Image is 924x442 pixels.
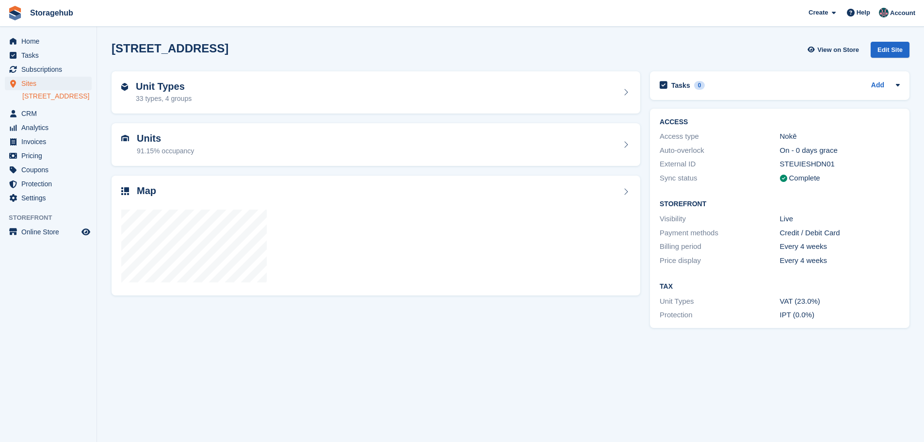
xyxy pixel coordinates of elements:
[21,49,80,62] span: Tasks
[5,191,92,205] a: menu
[9,213,97,223] span: Storefront
[780,296,900,307] div: VAT (23.0%)
[136,81,192,92] h2: Unit Types
[5,49,92,62] a: menu
[660,310,779,321] div: Protection
[112,123,640,166] a: Units 91.15% occupancy
[879,8,889,17] img: Anirudh Muralidharan
[21,135,80,148] span: Invoices
[871,80,884,91] a: Add
[137,146,194,156] div: 91.15% occupancy
[5,107,92,120] a: menu
[21,163,80,177] span: Coupons
[660,159,779,170] div: External ID
[21,121,80,134] span: Analytics
[5,121,92,134] a: menu
[780,228,900,239] div: Credit / Debit Card
[660,241,779,252] div: Billing period
[136,94,192,104] div: 33 types, 4 groups
[5,63,92,76] a: menu
[121,83,128,91] img: unit-type-icn-2b2737a686de81e16bb02015468b77c625bbabd49415b5ef34ead5e3b44a266d.svg
[137,133,194,144] h2: Units
[21,177,80,191] span: Protection
[806,42,863,58] a: View on Store
[789,173,820,184] div: Complete
[694,81,705,90] div: 0
[871,42,909,62] a: Edit Site
[80,226,92,238] a: Preview store
[660,213,779,225] div: Visibility
[660,228,779,239] div: Payment methods
[21,149,80,163] span: Pricing
[26,5,77,21] a: Storagehub
[21,225,80,239] span: Online Store
[871,42,909,58] div: Edit Site
[660,296,779,307] div: Unit Types
[817,45,859,55] span: View on Store
[5,177,92,191] a: menu
[780,310,900,321] div: IPT (0.0%)
[5,135,92,148] a: menu
[5,34,92,48] a: menu
[21,107,80,120] span: CRM
[121,187,129,195] img: map-icn-33ee37083ee616e46c38cad1a60f524a97daa1e2b2c8c0bc3eb3415660979fc1.svg
[660,283,900,291] h2: Tax
[671,81,690,90] h2: Tasks
[890,8,915,18] span: Account
[809,8,828,17] span: Create
[780,131,900,142] div: Nokē
[660,131,779,142] div: Access type
[660,145,779,156] div: Auto-overlock
[112,42,228,55] h2: [STREET_ADDRESS]
[5,225,92,239] a: menu
[780,255,900,266] div: Every 4 weeks
[112,71,640,114] a: Unit Types 33 types, 4 groups
[660,255,779,266] div: Price display
[857,8,870,17] span: Help
[137,185,156,196] h2: Map
[21,77,80,90] span: Sites
[660,173,779,184] div: Sync status
[780,159,900,170] div: STEUIESHDN01
[5,77,92,90] a: menu
[5,149,92,163] a: menu
[780,145,900,156] div: On - 0 days grace
[780,241,900,252] div: Every 4 weeks
[21,34,80,48] span: Home
[780,213,900,225] div: Live
[5,163,92,177] a: menu
[21,63,80,76] span: Subscriptions
[8,6,22,20] img: stora-icon-8386f47178a22dfd0bd8f6a31ec36ba5ce8667c1dd55bd0f319d3a0aa187defe.svg
[121,135,129,142] img: unit-icn-7be61d7bf1b0ce9d3e12c5938cc71ed9869f7b940bace4675aadf7bd6d80202e.svg
[660,118,900,126] h2: ACCESS
[22,92,92,101] a: [STREET_ADDRESS]
[660,200,900,208] h2: Storefront
[112,176,640,296] a: Map
[21,191,80,205] span: Settings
